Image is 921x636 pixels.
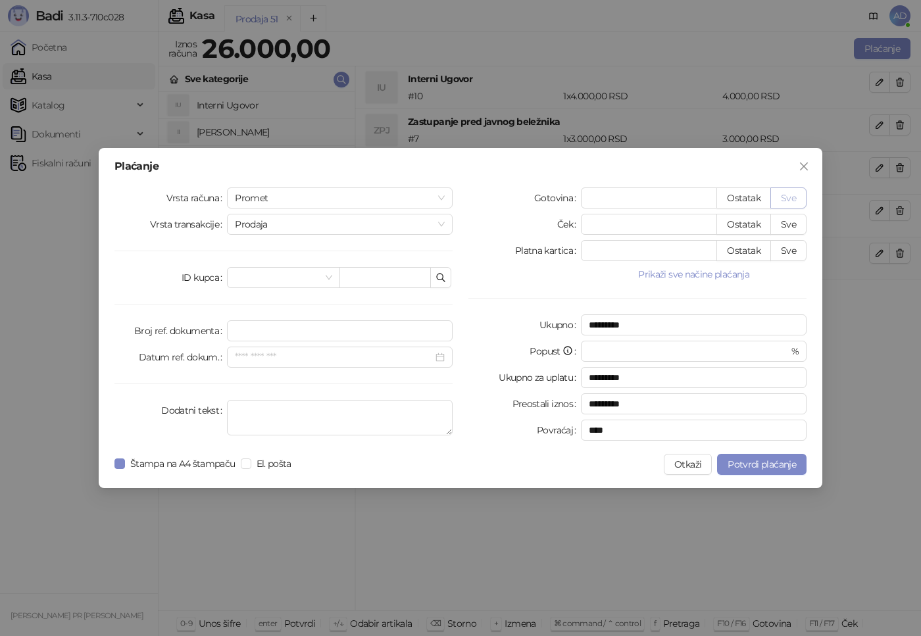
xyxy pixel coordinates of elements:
[166,187,228,208] label: Vrsta računa
[537,420,581,441] label: Povraćaj
[235,214,445,234] span: Prodaja
[512,393,582,414] label: Preostali iznos
[716,187,771,208] button: Ostatak
[799,161,809,172] span: close
[717,454,807,475] button: Potvrdi plaćanje
[114,161,807,172] div: Plaćanje
[770,240,807,261] button: Sve
[770,187,807,208] button: Sve
[251,456,297,471] span: El. pošta
[581,266,807,282] button: Prikaži sve načine plaćanja
[235,350,433,364] input: Datum ref. dokum.
[161,400,227,421] label: Dodatni tekst
[664,454,712,475] button: Otkaži
[539,314,582,335] label: Ukupno
[134,320,227,341] label: Broj ref. dokumenta
[182,267,227,288] label: ID kupca
[534,187,581,208] label: Gotovina
[728,458,796,470] span: Potvrdi plaćanje
[515,240,581,261] label: Platna kartica
[235,188,445,208] span: Promet
[770,214,807,235] button: Sve
[530,341,581,362] label: Popust
[227,400,453,435] textarea: Dodatni tekst
[150,214,228,235] label: Vrsta transakcije
[125,456,241,471] span: Štampa na A4 štampaču
[557,214,581,235] label: Ček
[716,214,771,235] button: Ostatak
[499,367,581,388] label: Ukupno za uplatu
[793,156,814,177] button: Close
[227,320,453,341] input: Broj ref. dokumenta
[139,347,228,368] label: Datum ref. dokum.
[716,240,771,261] button: Ostatak
[793,161,814,172] span: Zatvori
